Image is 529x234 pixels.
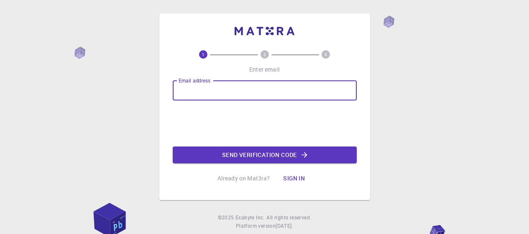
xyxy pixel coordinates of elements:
span: Exabyte Inc. [235,214,265,221]
p: Already on Mat3ra? [217,174,270,183]
a: Exabyte Inc. [235,213,265,222]
text: 3 [325,51,327,57]
a: [DATE]. [276,222,293,230]
button: Send verification code [173,147,357,163]
button: Sign in [276,170,312,187]
text: 2 [263,51,266,57]
p: Enter email [249,65,280,74]
span: All rights reserved. [266,213,311,222]
span: © 2025 [218,213,235,222]
text: 1 [202,51,204,57]
label: Email address [179,77,210,84]
iframe: reCAPTCHA [201,107,328,140]
span: Platform version [236,222,276,230]
span: [DATE] . [276,222,293,229]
